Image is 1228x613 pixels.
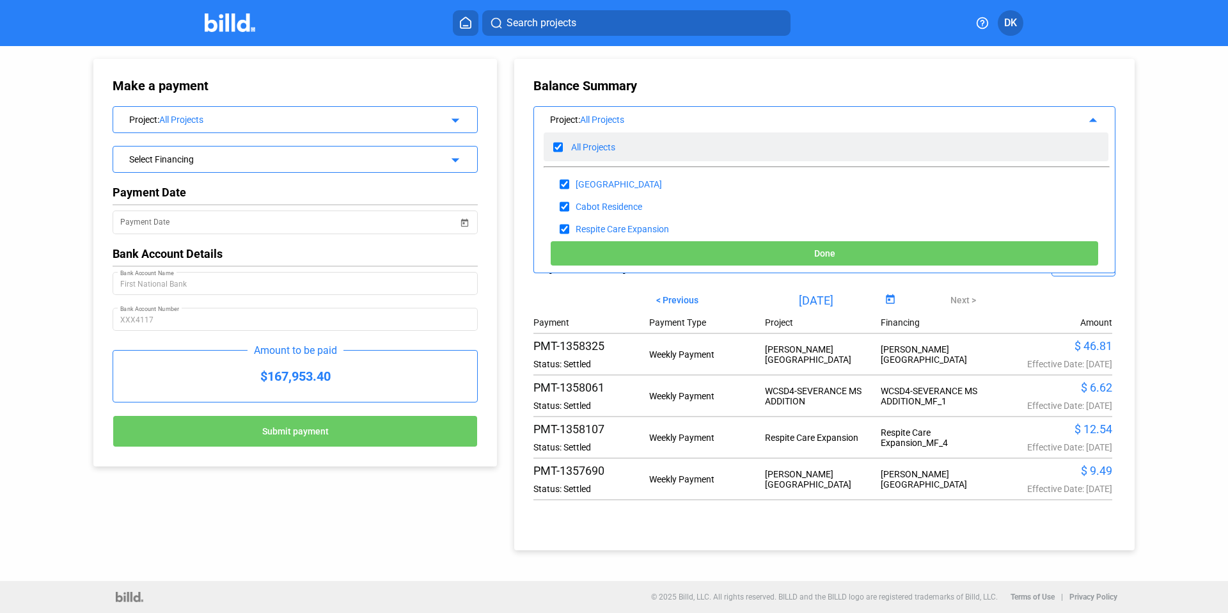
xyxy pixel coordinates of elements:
[996,464,1112,477] div: $ 9.49
[533,359,649,369] div: Status: Settled
[881,427,996,448] div: Respite Care Expansion_MF_4
[482,10,791,36] button: Search projects
[996,339,1112,353] div: $ 46.81
[580,115,1044,125] div: All Projects
[533,78,1115,93] div: Balance Summary
[881,469,996,490] div: [PERSON_NAME][GEOGRAPHIC_DATA]
[765,433,881,443] div: Respite Care Expansion
[159,115,428,125] div: All Projects
[996,442,1112,452] div: Effective Date: [DATE]
[129,152,428,164] div: Select Financing
[446,111,461,126] mat-icon: arrow_drop_down
[571,142,615,152] div: All Projects
[113,78,332,93] div: Make a payment
[576,202,642,212] div: Cabot Residence
[649,349,765,360] div: Weekly Payment
[116,592,143,602] img: logo
[576,224,669,234] div: Respite Care Expansion
[651,593,998,601] p: © 2025 Billd, LLC. All rights reserved. BILLD and the BILLD logo are registered trademarks of Bil...
[533,401,649,411] div: Status: Settled
[458,209,471,221] button: Open calendar
[129,112,428,125] div: Project
[881,317,996,328] div: Financing
[881,344,996,365] div: [PERSON_NAME][GEOGRAPHIC_DATA]
[996,422,1112,436] div: $ 12.54
[814,249,835,259] span: Done
[941,289,986,311] button: Next >
[996,401,1112,411] div: Effective Date: [DATE]
[881,386,996,406] div: WCSD4-SEVERANCE MS ADDITION_MF_1
[113,415,478,447] button: Submit payment
[113,351,477,402] div: $167,953.40
[647,289,708,311] button: < Previous
[113,247,478,260] div: Bank Account Details
[1004,15,1017,31] span: DK
[765,317,881,328] div: Project
[1080,317,1112,328] div: Amount
[550,112,1044,125] div: Project
[576,179,662,189] div: [GEOGRAPHIC_DATA]
[550,241,1099,266] button: Done
[649,433,765,443] div: Weekly Payment
[996,381,1112,394] div: $ 6.62
[533,484,649,494] div: Status: Settled
[533,339,649,353] div: PMT-1358325
[248,344,343,356] div: Amount to be paid
[113,186,478,199] div: Payment Date
[1011,593,1055,601] b: Terms of Use
[649,317,765,328] div: Payment Type
[205,13,255,32] img: Billd Company Logo
[996,359,1112,369] div: Effective Date: [DATE]
[881,292,899,309] button: Open calendar
[950,295,976,305] span: Next >
[765,386,881,406] div: WCSD4-SEVERANCE MS ADDITION
[765,469,881,490] div: [PERSON_NAME][GEOGRAPHIC_DATA]
[996,484,1112,494] div: Effective Date: [DATE]
[578,115,580,125] span: :
[765,344,881,365] div: [PERSON_NAME][GEOGRAPHIC_DATA]
[1061,593,1063,601] p: |
[1069,593,1117,601] b: Privacy Policy
[507,15,576,31] span: Search projects
[446,150,461,166] mat-icon: arrow_drop_down
[998,10,1023,36] button: DK
[262,427,329,437] span: Submit payment
[533,317,649,328] div: Payment
[656,295,698,305] span: < Previous
[533,422,649,436] div: PMT-1358107
[533,442,649,452] div: Status: Settled
[1083,111,1099,126] mat-icon: arrow_drop_up
[649,391,765,401] div: Weekly Payment
[533,464,649,477] div: PMT-1357690
[533,381,649,394] div: PMT-1358061
[157,115,159,125] span: :
[649,474,765,484] div: Weekly Payment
